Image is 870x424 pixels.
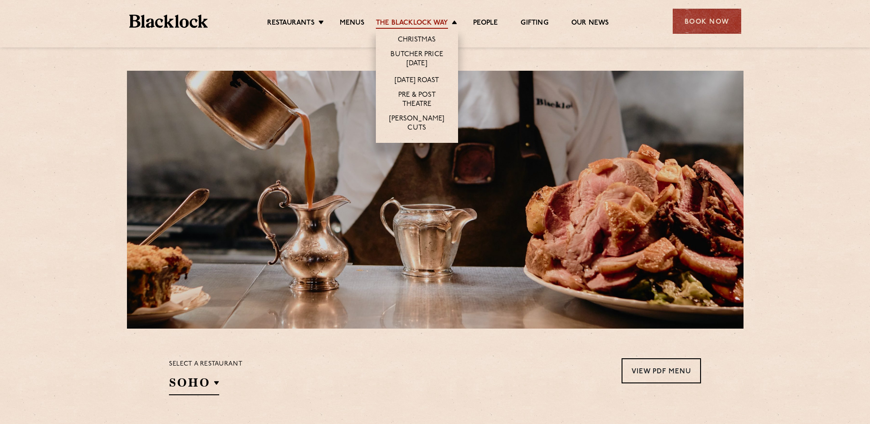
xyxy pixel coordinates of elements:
[267,19,315,29] a: Restaurants
[395,76,439,86] a: [DATE] Roast
[571,19,609,29] a: Our News
[622,358,701,383] a: View PDF Menu
[473,19,498,29] a: People
[385,115,449,134] a: [PERSON_NAME] Cuts
[129,15,208,28] img: BL_Textured_Logo-footer-cropped.svg
[385,91,449,110] a: Pre & Post Theatre
[521,19,548,29] a: Gifting
[376,19,448,29] a: The Blacklock Way
[398,36,436,46] a: Christmas
[340,19,364,29] a: Menus
[385,50,449,69] a: Butcher Price [DATE]
[169,375,219,395] h2: SOHO
[673,9,741,34] div: Book Now
[169,358,243,370] p: Select a restaurant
